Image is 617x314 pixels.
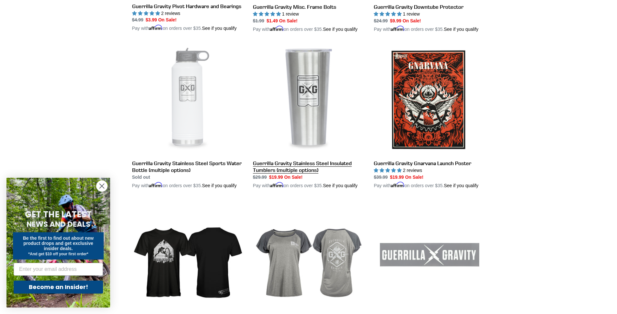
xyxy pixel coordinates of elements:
[25,209,92,220] span: GET THE LATEST
[28,252,88,256] span: *And get $10 off your first order*
[14,263,103,276] input: Enter your email address
[27,219,90,229] span: NEWS AND DEALS
[14,281,103,294] button: Become an Insider!
[96,180,108,192] button: Close dialog
[23,235,94,251] span: Be the first to find out about new product drops and get exclusive insider deals.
